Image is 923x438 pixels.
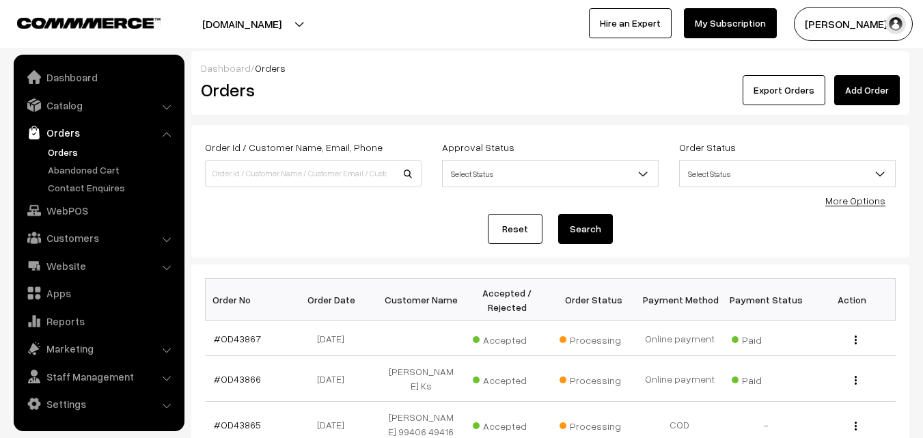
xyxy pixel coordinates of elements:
span: Processing [560,415,628,433]
span: Processing [560,370,628,387]
th: Payment Status [723,279,809,321]
a: Reset [488,214,542,244]
span: Processing [560,329,628,347]
a: My Subscription [684,8,777,38]
a: Hire an Expert [589,8,672,38]
a: Dashboard [201,62,251,74]
a: Reports [17,309,180,333]
input: Order Id / Customer Name / Customer Email / Customer Phone [205,160,422,187]
label: Order Id / Customer Name, Email, Phone [205,140,383,154]
td: Online payment [637,356,723,402]
span: Paid [732,370,800,387]
a: Apps [17,281,180,305]
span: Select Status [679,160,896,187]
div: / [201,61,900,75]
a: Abandoned Cart [44,163,180,177]
button: [DOMAIN_NAME] [154,7,329,41]
img: COMMMERCE [17,18,161,28]
img: Menu [855,336,857,344]
a: #OD43867 [214,333,261,344]
td: [DATE] [292,356,378,402]
th: Customer Name [378,279,464,321]
th: Order Status [551,279,637,321]
button: Export Orders [743,75,825,105]
a: Catalog [17,93,180,118]
button: [PERSON_NAME] s… [794,7,913,41]
th: Order Date [292,279,378,321]
span: Select Status [680,162,895,186]
td: Online payment [637,321,723,356]
a: #OD43866 [214,373,261,385]
a: Settings [17,392,180,416]
a: WebPOS [17,198,180,223]
a: Orders [17,120,180,145]
label: Order Status [679,140,736,154]
a: Contact Enquires [44,180,180,195]
a: Website [17,254,180,278]
span: Accepted [473,329,541,347]
img: user [885,14,906,34]
th: Order No [206,279,292,321]
a: Add Order [834,75,900,105]
span: Select Status [442,160,659,187]
span: Accepted [473,370,541,387]
th: Payment Method [637,279,723,321]
button: Search [558,214,613,244]
a: Orders [44,145,180,159]
a: Dashboard [17,65,180,90]
span: Orders [255,62,286,74]
a: #OD43865 [214,419,261,430]
a: COMMMERCE [17,14,137,30]
a: Staff Management [17,364,180,389]
a: Customers [17,225,180,250]
a: More Options [825,195,885,206]
label: Approval Status [442,140,514,154]
span: Accepted [473,415,541,433]
img: Menu [855,376,857,385]
th: Action [809,279,895,321]
th: Accepted / Rejected [464,279,550,321]
span: Select Status [443,162,658,186]
img: Menu [855,422,857,430]
td: [DATE] [292,321,378,356]
h2: Orders [201,79,420,100]
span: Paid [732,329,800,347]
td: [PERSON_NAME] Ks [378,356,464,402]
a: Marketing [17,336,180,361]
